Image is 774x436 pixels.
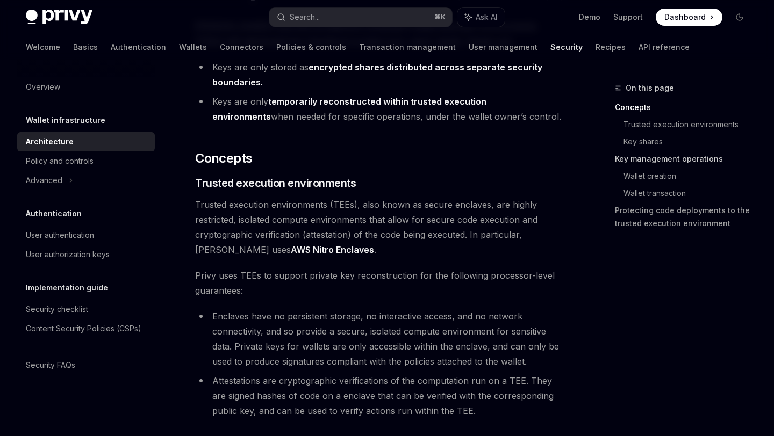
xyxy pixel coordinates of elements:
[434,13,446,21] span: ⌘ K
[26,359,75,372] div: Security FAQs
[195,94,565,124] li: Keys are only when needed for specific operations, under the wallet owner’s control.
[212,96,486,122] strong: temporarily reconstructed within trusted execution environments
[469,34,537,60] a: User management
[26,114,105,127] h5: Wallet infrastructure
[615,150,757,168] a: Key management operations
[195,176,356,191] span: Trusted execution environments
[17,319,155,338] a: Content Security Policies (CSPs)
[26,248,110,261] div: User authorization keys
[26,10,92,25] img: dark logo
[457,8,505,27] button: Ask AI
[550,34,583,60] a: Security
[613,12,643,23] a: Support
[26,34,60,60] a: Welcome
[17,355,155,375] a: Security FAQs
[623,133,757,150] a: Key shares
[731,9,748,26] button: Toggle dark mode
[195,309,565,369] li: Enclaves have no persistent storage, no interactive access, and no network connectivity, and so p...
[623,185,757,202] a: Wallet transaction
[291,244,374,256] a: AWS Nitro Enclaves
[623,116,757,133] a: Trusted execution environments
[220,34,263,60] a: Connectors
[26,322,141,335] div: Content Security Policies (CSPs)
[290,11,320,24] div: Search...
[623,168,757,185] a: Wallet creation
[26,303,88,316] div: Security checklist
[26,207,82,220] h5: Authentication
[179,34,207,60] a: Wallets
[615,202,757,232] a: Protecting code deployments to the trusted execution environment
[579,12,600,23] a: Demo
[17,245,155,264] a: User authorization keys
[17,300,155,319] a: Security checklist
[626,82,674,95] span: On this page
[17,132,155,151] a: Architecture
[615,99,757,116] a: Concepts
[73,34,98,60] a: Basics
[195,268,565,298] span: Privy uses TEEs to support private key reconstruction for the following processor-level guarantees:
[17,77,155,97] a: Overview
[195,197,565,257] span: Trusted execution environments (TEEs), also known as secure enclaves, are highly restricted, isol...
[664,12,706,23] span: Dashboard
[596,34,626,60] a: Recipes
[276,34,346,60] a: Policies & controls
[212,62,542,88] strong: encrypted shares distributed across separate security boundaries.
[26,174,62,187] div: Advanced
[17,151,155,171] a: Policy and controls
[359,34,456,60] a: Transaction management
[17,226,155,245] a: User authentication
[476,12,497,23] span: Ask AI
[656,9,722,26] a: Dashboard
[26,229,94,242] div: User authentication
[26,81,60,93] div: Overview
[26,135,74,148] div: Architecture
[195,150,252,167] span: Concepts
[26,281,108,294] h5: Implementation guide
[269,8,451,27] button: Search...⌘K
[26,155,94,168] div: Policy and controls
[111,34,166,60] a: Authentication
[639,34,690,60] a: API reference
[195,60,565,90] li: Keys are only stored as
[195,373,565,418] li: Attestations are cryptographic verifications of the computation run on a TEE. They are signed has...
